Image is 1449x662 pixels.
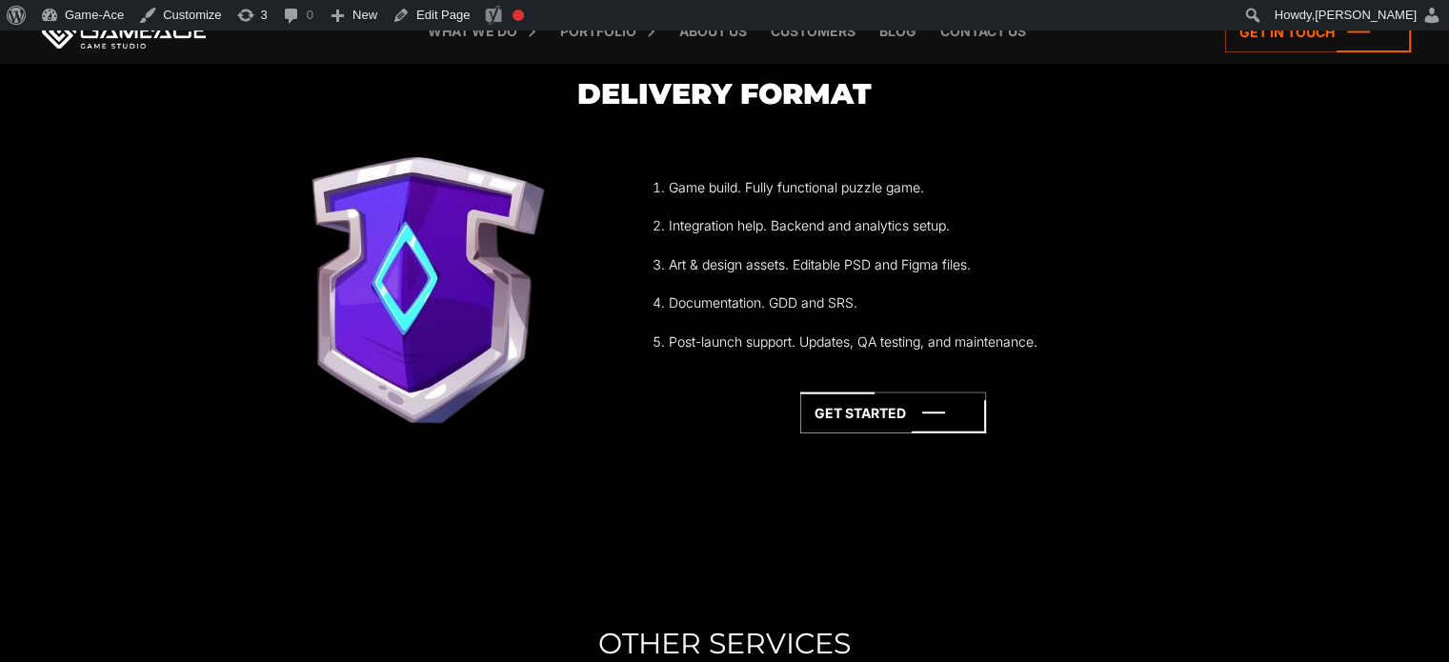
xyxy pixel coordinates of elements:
h2: Other Services [217,628,1232,659]
li: Art & design assets. Editable PSD and Figma files. [669,252,1147,277]
li: Post-launch support. Updates, QA testing, and maintenance. [669,330,1147,354]
a: Get in touch [1225,11,1411,52]
li: Integration help. Backend and analytics setup. [669,213,1147,238]
h3: Delivery format [218,78,1232,110]
li: Documentation. GDD and SRS. [669,291,1147,315]
li: Game build. Fully functional puzzle game. [669,175,1147,200]
a: Get started [800,392,986,433]
div: Focus keyphrase not set [513,10,524,21]
img: Puzzle games delivery format [218,131,640,477]
span: [PERSON_NAME] [1315,8,1417,22]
